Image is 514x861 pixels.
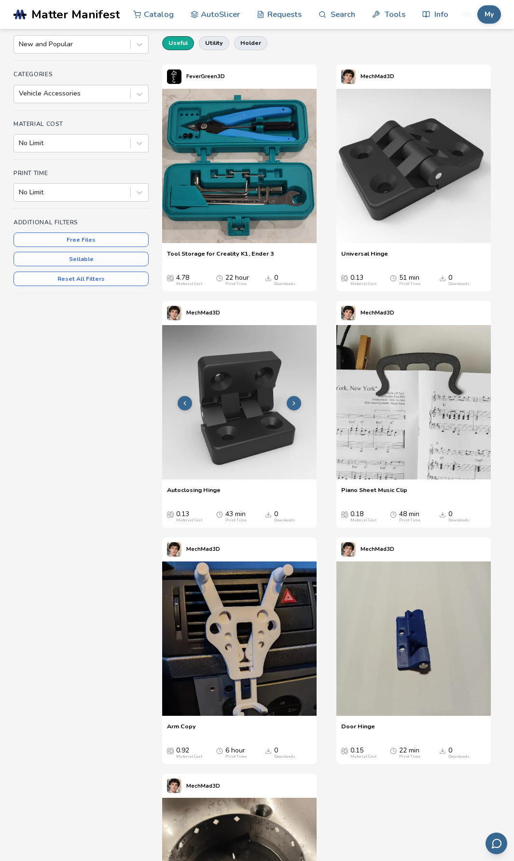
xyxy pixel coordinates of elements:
[176,510,202,523] div: 0.13
[448,282,470,287] div: Downloads
[225,747,247,759] div: 6 hour
[341,542,356,557] img: MechMad3D's profile
[167,747,174,754] span: Average Cost
[399,518,420,523] div: Print Time
[361,71,394,82] p: MechMad3D
[199,36,229,50] button: utility
[350,510,376,523] div: 0.18
[274,274,295,287] div: 0
[265,747,272,754] span: Downloads
[486,833,507,854] button: Send feedback via email
[336,65,399,89] a: MechMad3D's profileMechMad3D
[336,301,399,325] a: MechMad3D's profileMechMad3D
[274,754,295,759] div: Downloads
[439,747,446,754] span: Downloads
[399,274,420,287] div: 51 min
[399,510,420,523] div: 48 min
[350,747,376,759] div: 0.15
[341,306,356,320] img: MechMad3D's profile
[361,544,394,554] p: MechMad3D
[341,747,348,754] span: Average Cost
[162,301,225,325] a: MechMad3D's profileMechMad3D
[176,754,202,759] div: Material Cost
[350,274,376,287] div: 0.13
[225,282,247,287] div: Print Time
[167,250,274,264] a: Tool Storage for Creality K1, Ender 3
[439,274,446,282] span: Downloads
[274,282,295,287] div: Downloads
[186,308,220,318] p: MechMad3D
[225,274,249,287] div: 22 hour
[390,274,397,282] span: Average Print Time
[162,36,194,50] button: useful
[167,542,181,557] img: MechMad3D's profile
[19,139,21,147] input: No Limit
[216,747,223,754] span: Average Print Time
[390,747,397,754] span: Average Print Time
[225,518,247,523] div: Print Time
[167,510,174,518] span: Average Cost
[167,486,221,501] a: Autoclosing Hinge
[186,544,220,554] p: MechMad3D
[216,510,223,518] span: Average Print Time
[361,308,394,318] p: MechMad3D
[216,274,223,282] span: Average Print Time
[176,747,202,759] div: 0.92
[341,510,348,518] span: Average Cost
[19,189,21,196] input: No Limit
[176,282,202,287] div: Material Cost
[399,754,420,759] div: Print Time
[448,274,470,287] div: 0
[350,518,376,523] div: Material Cost
[225,754,247,759] div: Print Time
[448,754,470,759] div: Downloads
[14,232,149,247] button: Free Files
[448,518,470,523] div: Downloads
[341,486,407,501] a: Piano Sheet Music Clip
[399,282,420,287] div: Print Time
[162,774,225,798] a: MechMad3D's profileMechMad3D
[167,779,181,793] img: MechMad3D's profile
[341,274,348,282] span: Average Cost
[234,36,267,50] button: holder
[341,69,356,84] img: MechMad3D's profile
[439,510,446,518] span: Downloads
[167,306,181,320] img: MechMad3D's profile
[186,781,220,791] p: MechMad3D
[265,510,272,518] span: Downloads
[186,71,225,82] p: FeverGreen3D
[274,518,295,523] div: Downloads
[274,510,295,523] div: 0
[225,510,247,523] div: 43 min
[176,274,202,287] div: 4.78
[14,272,149,286] button: Reset All Filters
[477,5,501,24] button: My
[390,510,397,518] span: Average Print Time
[448,510,470,523] div: 0
[31,8,120,21] span: Matter Manifest
[162,537,225,561] a: MechMad3D's profileMechMad3D
[167,69,181,84] img: FeverGreen3D's profile
[167,274,174,282] span: Average Cost
[350,282,376,287] div: Material Cost
[274,747,295,759] div: 0
[14,252,149,266] button: Sellable
[14,71,149,78] h4: Categories
[167,723,196,737] a: Arm Copy
[341,250,388,264] a: Universal Hinge
[448,747,470,759] div: 0
[336,537,399,561] a: MechMad3D's profileMechMad3D
[341,723,375,737] a: Door Hinge
[14,121,149,127] h4: Material Cost
[265,274,272,282] span: Downloads
[176,518,202,523] div: Material Cost
[19,41,21,48] input: New and Popular
[399,747,420,759] div: 22 min
[14,219,149,226] h4: Additional Filters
